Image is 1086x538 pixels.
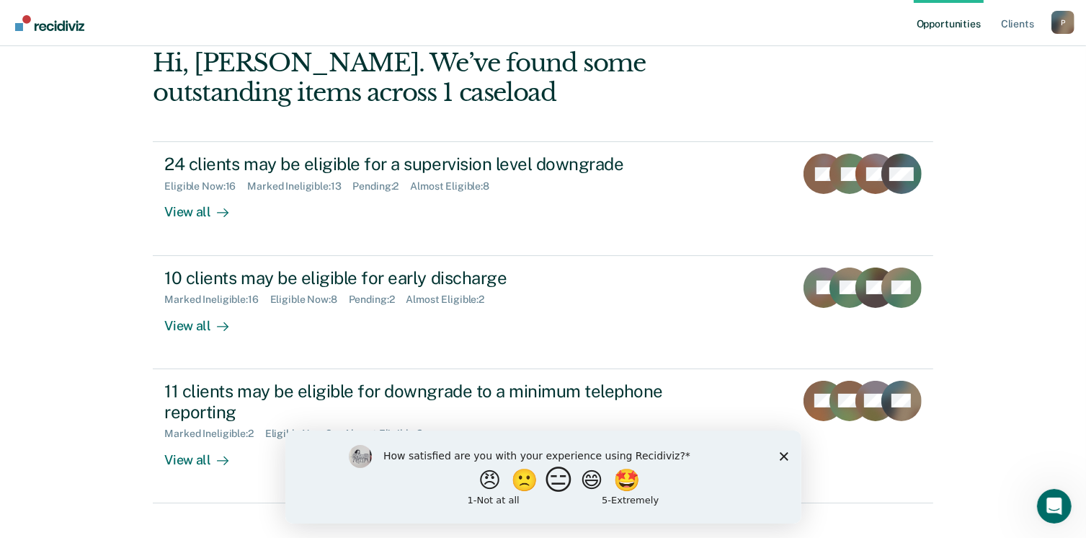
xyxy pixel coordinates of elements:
div: Almost Eligible : 2 [344,428,434,440]
a: 11 clients may be eligible for downgrade to a minimum telephone reportingMarked Ineligible:2Eligi... [153,369,933,503]
div: 10 clients may be eligible for early discharge [164,268,670,288]
img: Recidiviz [15,15,84,31]
div: 24 clients may be eligible for a supervision level downgrade [164,154,670,175]
div: Pending : 2 [353,180,411,193]
div: 11 clients may be eligible for downgrade to a minimum telephone reporting [164,381,670,423]
div: Eligible Now : 8 [270,294,349,306]
div: P [1051,11,1074,34]
div: Marked Ineligible : 2 [164,428,264,440]
div: Almost Eligible : 8 [410,180,501,193]
div: Eligible Now : 9 [265,428,344,440]
a: 24 clients may be eligible for a supervision level downgradeEligible Now:16Marked Ineligible:13Pe... [153,141,933,255]
div: View all [164,440,245,468]
iframe: Survey by Kim from Recidiviz [285,431,801,524]
div: Eligible Now : 16 [164,180,247,193]
div: View all [164,306,245,334]
div: Almost Eligible : 2 [406,294,496,306]
iframe: Intercom live chat [1037,489,1072,524]
div: Pending : 2 [349,294,406,306]
div: Marked Ineligible : 13 [247,180,352,193]
button: Profile dropdown button [1051,11,1074,34]
div: View all [164,193,245,221]
div: Hi, [PERSON_NAME]. We’ve found some outstanding items across 1 caseload [153,48,777,107]
a: 10 clients may be eligible for early dischargeMarked Ineligible:16Eligible Now:8Pending:2Almost E... [153,256,933,369]
div: Marked Ineligible : 16 [164,294,270,306]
